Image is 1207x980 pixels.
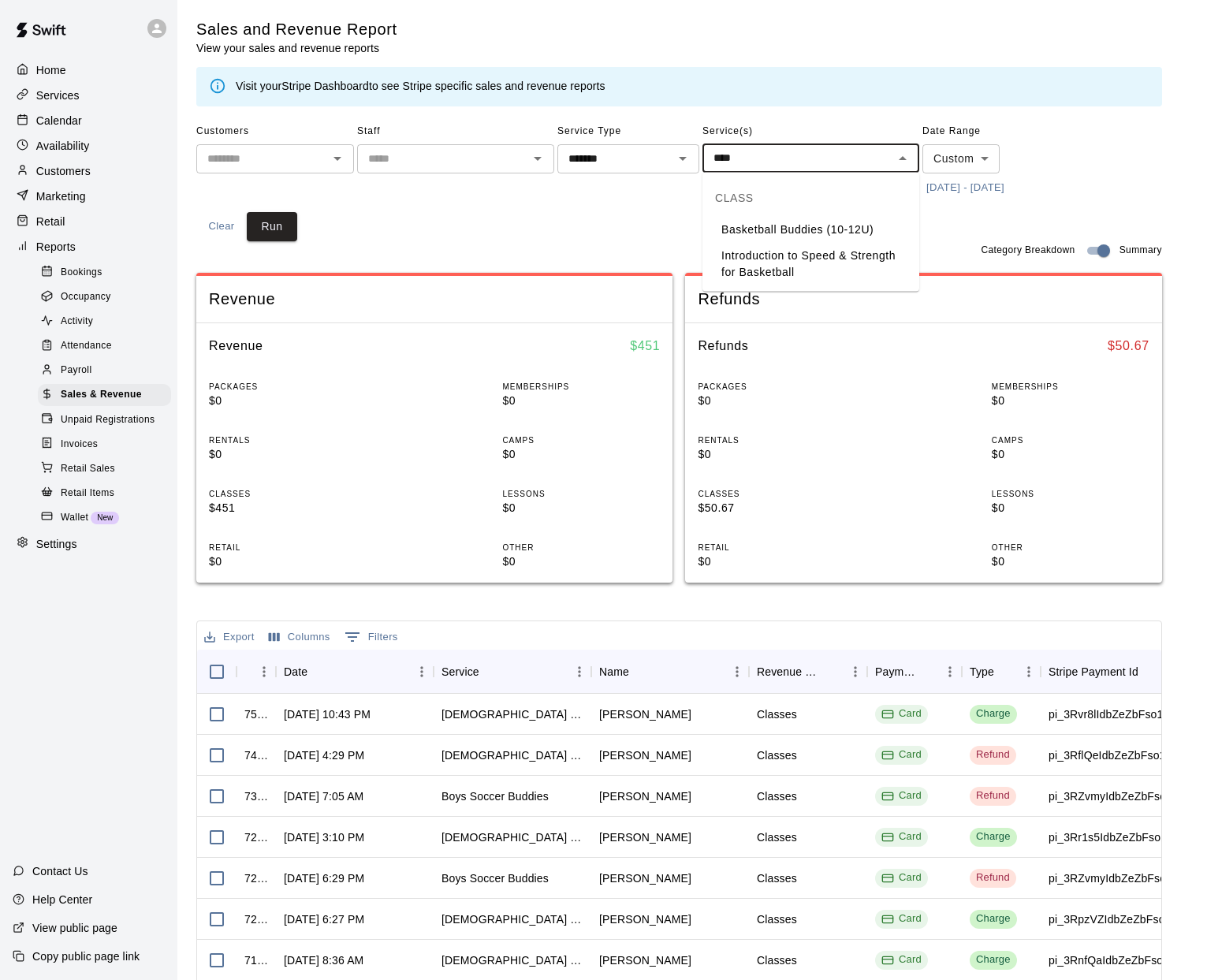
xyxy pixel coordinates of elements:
button: [DATE] - [DATE] [922,176,1008,200]
p: $0 [502,500,660,516]
button: Run [247,212,297,241]
span: Summary [1119,243,1162,259]
button: Clear [196,212,247,241]
div: Unpaid Registrations [38,409,171,431]
div: Charge [976,829,1011,844]
p: LESSONS [992,488,1149,500]
button: Close [892,147,914,170]
p: $451 [209,500,367,516]
span: Service(s) [702,119,919,144]
a: Unpaid Registrations [38,408,177,432]
div: Revenue Category [757,650,821,694]
div: Payment Method [867,650,962,694]
div: Name [591,650,749,694]
span: New [91,513,119,522]
p: OTHER [502,542,660,553]
a: Marketing [13,184,165,208]
div: 728566 [244,829,268,845]
p: Copy public page link [32,948,140,964]
span: Customers [196,119,354,144]
button: Menu [252,660,276,684]
div: Card [881,911,922,926]
p: PACKAGES [698,381,855,393]
div: Charge [976,706,1011,721]
span: Retail Sales [61,461,115,477]
div: Card [881,788,922,803]
a: Availability [13,134,165,158]
p: RENTALS [209,434,367,446]
a: Occupancy [38,285,177,309]
button: Menu [1017,660,1041,684]
button: Sort [994,661,1016,683]
div: Stripe Payment Id [1049,650,1138,694]
span: Bookings [61,265,102,281]
a: Reports [13,235,165,259]
div: 737941 [244,788,268,804]
div: Name [599,650,629,694]
li: Introduction to Speed & Strength for Basketball [702,243,919,285]
div: Attendance [38,335,171,357]
button: Sort [1138,661,1160,683]
a: Services [13,84,165,107]
div: Jocelyn Marsh [599,706,691,722]
div: Charge [976,952,1011,967]
div: Card [881,829,922,844]
button: Show filters [341,624,402,650]
div: Autumn Carr [599,952,691,968]
a: Retail Sales [38,456,177,481]
p: OTHER [992,542,1149,553]
div: Service [434,650,591,694]
div: Retail Items [38,483,171,505]
span: Unpaid Registrations [61,412,155,428]
button: Export [200,625,259,650]
p: $0 [992,500,1149,516]
h6: Refunds [698,336,748,356]
a: Home [13,58,165,82]
p: $0 [698,553,855,570]
p: PACKAGES [209,381,367,393]
div: Payment Method [875,650,916,694]
p: $0 [209,553,367,570]
p: Services [36,88,80,103]
a: Stripe Dashboard [281,80,369,92]
div: Female Soccer Friendlies (1st-2nd Grade) [441,747,583,763]
a: Customers [13,159,165,183]
div: 712314 [244,952,268,968]
span: Sales & Revenue [61,387,142,403]
div: Retail Sales [38,458,171,480]
div: Boys Soccer Buddies [441,870,549,886]
div: Aug 13, 2025, 10:43 PM [284,706,371,722]
div: Aug 5, 2025, 7:05 AM [284,788,363,804]
a: Attendance [38,334,177,359]
div: Type [962,650,1041,694]
p: Availability [36,138,90,154]
button: Open [672,147,694,170]
p: View your sales and revenue reports [196,40,397,56]
div: Jul 28, 2025, 6:29 PM [284,870,364,886]
div: Date [284,650,307,694]
div: Refund [976,788,1010,803]
div: Custom [922,144,1000,173]
span: Revenue [209,289,660,310]
div: Female Soccer Friendlies (3rd - 4th Grade) [441,829,583,845]
p: CAMPS [502,434,660,446]
div: Service [441,650,479,694]
span: Service Type [557,119,699,144]
p: Reports [36,239,76,255]
p: CLASSES [698,488,855,500]
h6: $ 50.67 [1108,336,1149,356]
div: CLASS [702,179,919,217]
p: Contact Us [32,863,88,879]
div: Card [881,706,922,721]
div: Classes [757,952,797,968]
h5: Sales and Revenue Report [196,19,397,40]
div: Classes [757,870,797,886]
p: $0 [992,446,1149,463]
div: Kerry Smith [599,911,691,927]
button: Sort [916,661,938,683]
div: Charge [976,911,1011,926]
div: Classes [757,911,797,927]
p: $0 [502,393,660,409]
p: Customers [36,163,91,179]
